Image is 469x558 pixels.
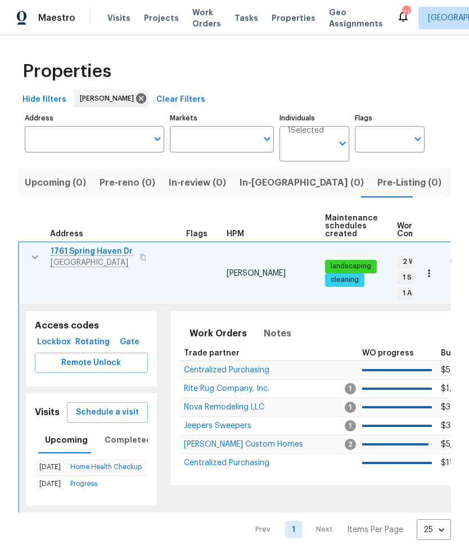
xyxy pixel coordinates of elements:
span: Work Orders [192,7,221,29]
span: Rite Rug Company, Inc. [184,385,269,393]
span: 1 [345,420,356,431]
span: Centralized Purchasing [184,459,269,467]
span: In-review (0) [169,175,226,191]
span: Upcoming (0) [25,175,86,191]
button: Rotating [73,332,112,353]
span: Flags [186,230,208,238]
span: Pre-Listing (0) [377,175,441,191]
span: Nova Remodeling LLC [184,403,264,411]
p: Items Per Page [347,524,403,535]
span: Maestro [38,12,75,24]
span: HPM [227,230,244,238]
label: Markets [170,115,274,121]
span: 1 [345,383,356,394]
span: landscaping [326,262,376,271]
span: Address [50,230,83,238]
a: Nova Remodeling LLC [184,404,264,411]
span: Clear Filters [156,93,205,107]
span: Work Order Completion [397,222,468,238]
td: [DATE] [35,476,66,493]
span: Remote Unlock [44,356,139,370]
span: In-[GEOGRAPHIC_DATA] (0) [240,175,364,191]
button: Open [410,131,426,147]
a: Centralized Purchasing [184,367,269,373]
button: Schedule a visit [67,402,148,423]
span: 1 Accepted [398,289,445,298]
span: Projects [144,12,179,24]
a: Rite Rug Company, Inc. [184,385,269,392]
a: [PERSON_NAME] Custom Homes [184,441,303,448]
label: Address [25,115,164,121]
span: Notes [264,326,291,341]
span: Maintenance schedules created [325,214,378,238]
span: cleaning [326,275,363,285]
span: Rotating [78,335,107,349]
span: Jeepers Sweepers [184,422,251,430]
span: Completed [105,433,152,447]
span: Properties [22,66,111,77]
span: Visits [107,12,130,24]
div: 25 [417,515,451,544]
span: [PERSON_NAME] [80,93,138,104]
span: Lockbox [39,335,69,349]
a: Jeepers Sweepers [184,422,251,429]
span: Hide filters [22,93,66,107]
span: [PERSON_NAME] [227,269,286,277]
span: Pre-reno (0) [100,175,155,191]
a: Goto page 1 [285,521,302,538]
span: 1 [345,402,356,413]
span: Tasks [234,14,258,22]
a: Centralized Purchasing [184,460,269,466]
span: 2 WIP [398,257,425,267]
h5: Visits [35,407,60,418]
span: Trade partner [184,349,240,357]
button: Clear Filters [152,89,210,110]
span: Gate [116,335,143,349]
span: Work Orders [190,326,247,341]
a: Home Health Checkup [70,463,142,470]
button: Lockbox [35,332,73,353]
span: 1 Selected [287,126,324,136]
button: Hide filters [18,89,71,110]
span: WO progress [362,349,414,357]
span: Centralized Purchasing [184,366,269,374]
label: Flags [355,115,425,121]
span: 1 Sent [398,273,428,282]
button: Open [259,131,275,147]
span: 2 [345,439,356,450]
span: Properties [272,12,315,24]
div: [PERSON_NAME] [74,89,148,107]
a: Progress [70,480,97,487]
label: Individuals [279,115,349,121]
button: Open [150,131,165,147]
span: Schedule a visit [76,406,139,420]
button: Open [335,136,350,151]
button: Gate [112,332,148,353]
div: 21 [402,7,410,18]
span: [PERSON_NAME] Custom Homes [184,440,303,448]
td: [DATE] [35,459,66,476]
span: Upcoming [45,433,88,447]
h5: Access codes [35,320,148,332]
span: Geo Assignments [329,7,383,29]
button: Remote Unlock [35,353,148,373]
nav: Pagination Navigation [245,519,451,540]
